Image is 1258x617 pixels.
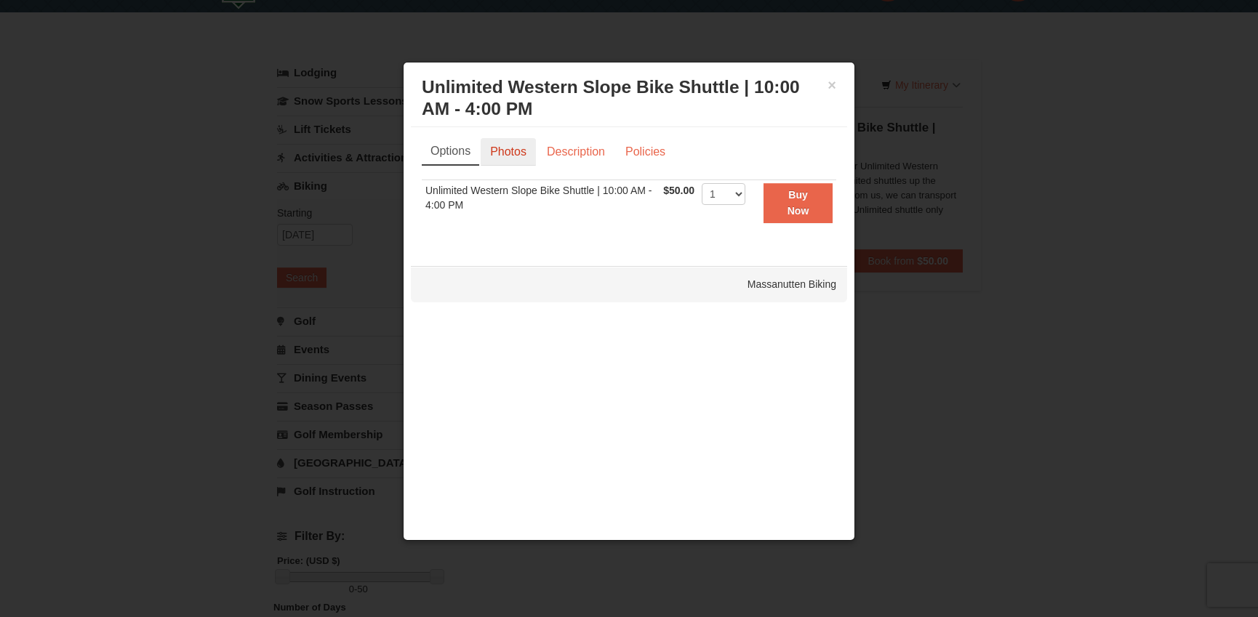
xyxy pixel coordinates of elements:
a: Options [422,138,479,166]
span: $50.00 [663,185,694,196]
a: Description [537,138,614,166]
button: Buy Now [764,183,833,223]
a: Photos [481,138,536,166]
td: Unlimited Western Slope Bike Shuttle | 10:00 AM - 4:00 PM [422,180,660,225]
h3: Unlimited Western Slope Bike Shuttle | 10:00 AM - 4:00 PM [422,76,836,120]
button: × [828,78,836,92]
strong: Buy Now [788,189,809,217]
a: Policies [616,138,675,166]
div: Massanutten Biking [411,266,847,302]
